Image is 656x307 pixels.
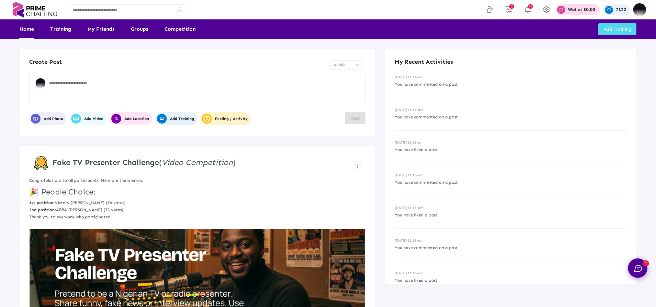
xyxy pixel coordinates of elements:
[19,19,34,39] a: Home
[52,158,236,167] h4: ( )
[628,258,648,278] button: 2
[111,114,149,124] span: Add Location
[50,19,71,39] a: Training
[70,112,107,125] button: Add Video
[29,199,366,206] li: Victory [PERSON_NAME] (76 votes)
[395,81,627,88] p: You have commented on a post
[36,78,45,88] img: user-profile
[131,19,148,39] a: Groups
[110,112,152,125] button: Add Location
[29,112,66,125] button: Add Photo
[509,4,514,9] span: 2
[10,2,60,17] img: logo
[87,19,115,39] a: My Friends
[395,271,627,275] h6: [DATE] 11:15-am
[29,187,366,197] h4: 🎉 People Choice:
[395,244,627,251] p: You have commented on a post
[331,60,363,70] mat-select: Select Privacy
[395,146,627,153] p: You have liked a post
[395,173,627,177] h6: [DATE] 11:16-am
[568,7,595,12] p: Wallet $0.00
[528,4,533,9] span: 21
[395,140,627,145] h6: [DATE] 11:16-am
[350,115,360,121] span: Post
[643,260,649,266] span: 2
[616,7,626,12] p: 7122
[162,158,233,167] i: Video Competition
[395,206,627,210] h6: [DATE] 11:16-am
[395,212,627,219] p: You have liked a post
[598,23,637,35] button: Add Training
[202,114,248,124] span: Feeling / Activity
[155,112,197,125] button: Add Training
[395,179,627,186] p: You have commented on a post
[633,3,646,16] img: img
[395,108,627,112] h6: [DATE] 11:17-am
[395,75,627,79] h6: [DATE] 11:17-am
[395,58,627,65] h4: My Recent Activities
[29,206,366,214] li: ABBA [PERSON_NAME] (73 votes)
[29,177,366,184] p: Congratulations to all participants! Here are the winners:
[353,161,362,170] button: Example icon-button with a menu
[34,156,49,170] img: competition-badge.svg
[357,165,358,168] img: more
[29,214,366,221] p: Thank you to everyone who participated!
[157,114,194,124] span: Add Training
[203,115,211,123] img: user-profile
[395,238,627,243] h6: [DATE] 11:16-am
[200,112,251,125] button: user-profileFeeling / Activity
[29,200,55,205] strong: 1st position:
[29,207,56,212] strong: 2nd position:
[164,19,196,39] a: Competition
[31,114,63,124] span: Add Photo
[52,158,159,167] strong: Fake TV Presenter Challenge
[345,112,366,124] button: Post
[395,277,627,284] p: You have liked a post
[334,63,345,67] span: Public
[634,265,642,272] img: chat.svg
[29,58,62,65] h4: Create Post
[604,27,631,32] span: Add Training
[71,114,103,124] span: Add Video
[395,114,627,121] p: You have commented on a post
